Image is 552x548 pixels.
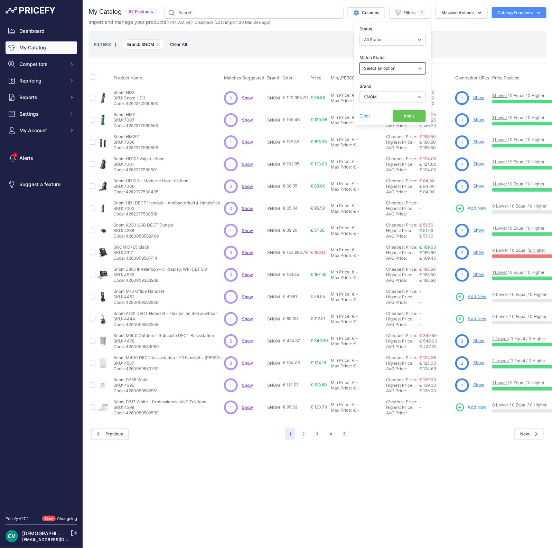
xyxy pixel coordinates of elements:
a: Show [473,338,484,343]
div: € [353,275,356,280]
span: Show [242,162,253,167]
a: 1 Lower [492,137,507,142]
p: SNOM [267,250,280,256]
span: € 108.46 [283,117,300,122]
span: Show [242,383,253,388]
span: 0 [230,183,232,190]
p: SNOM [267,272,280,278]
span: Competitor URLs [455,75,489,80]
p: SKU: 4386 [113,228,173,233]
a: Show [473,117,484,122]
span: Competitors [19,61,65,68]
a: 1 Lower [492,181,507,186]
span: € 51.50 [419,228,433,233]
div: Min Price: [331,203,350,209]
div: € 169.45 [419,256,452,261]
a: Changelog [57,516,77,521]
div: - [356,164,359,170]
span: 1 [230,161,232,167]
span: 1 [461,183,463,190]
div: Highest Price: [386,184,419,189]
div: AVG Price: [386,145,419,151]
div: AVG Price: [386,189,419,195]
a: € 124.38 [419,355,436,360]
span: € 169.90 [419,250,436,255]
a: Show [473,272,484,277]
p: Code: 4262377560518 [113,211,220,217]
button: Next [514,428,544,440]
span: Show [242,316,253,321]
div: - [355,137,358,142]
a: € 84.00 [419,178,435,183]
span: 67 Products [124,8,157,16]
a: 1744 Active [168,20,190,25]
a: Suggest a feature [6,178,77,191]
p: SKU: 7006 [113,140,158,145]
div: € 96.00 [419,101,452,106]
div: - [356,209,359,214]
span: € 51.30 [310,228,325,233]
span: Repricing [19,77,65,84]
span: € 65.34 [283,205,298,211]
button: Go to page 5 [339,428,350,440]
div: AVG Price: [386,123,419,128]
div: Highest Price: [386,272,419,278]
a: Cheapest Price: [386,311,417,316]
nav: Sidebar [6,25,77,508]
p: SKU: 7001 [113,162,165,167]
p: Code: 4262377560563 [113,123,158,128]
span: Add New [468,316,486,322]
span: Show [242,206,253,211]
span: 0 [230,250,232,256]
span: 0 [230,272,232,278]
a: Cheapest Price: [386,244,417,250]
div: Min Price: [331,137,350,142]
div: - [356,186,359,192]
div: Min Price: [331,181,350,186]
label: Brand [359,83,426,90]
div: Max Price: [331,142,352,148]
div: € [352,225,355,231]
button: Settings [6,108,77,120]
div: Max Price: [331,186,352,192]
a: Show [242,294,253,299]
span: Show [242,117,253,123]
p: SNOM [267,117,280,123]
div: € [353,98,356,104]
span: Price Position [492,75,520,80]
span: - [419,200,421,205]
span: 2 [461,250,464,256]
span: Add New [468,205,486,212]
span: 1 [461,139,463,145]
p: Snom HD101 Voip telefoon [113,156,165,162]
div: € [352,93,355,98]
p: Code: 4262377560495 [113,189,188,195]
span: € 156.82 [283,139,299,144]
a: € 124.00 [419,156,437,161]
span: Reports [19,94,65,101]
div: Max Price: [331,275,352,280]
a: Cheapest Price: [386,222,417,228]
div: AVG Price: [386,167,419,173]
span: Add New [468,294,486,300]
button: Repricing [6,75,77,87]
a: Cheapest Price: [386,289,417,294]
a: Cheapest Price: [386,377,417,382]
span: Show [242,360,253,366]
a: Show [242,272,253,277]
p: Snom HD1 DECT Handset – Antibacterieel & Handsfree [113,200,220,206]
span: 0 [230,205,232,212]
span: 1 [230,117,232,123]
div: € [353,120,356,126]
p: SKU: 4536 [113,272,207,278]
a: Show [242,250,253,255]
div: € [352,181,355,186]
span: Product Name [113,75,142,80]
div: AVG Price: [386,233,419,239]
span: € 123.00 [310,161,327,166]
p: Snom HD3 [113,90,159,95]
a: € 169.00 [419,244,436,250]
div: AVG Price: [386,256,419,261]
span: € 163.35 [283,272,299,277]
